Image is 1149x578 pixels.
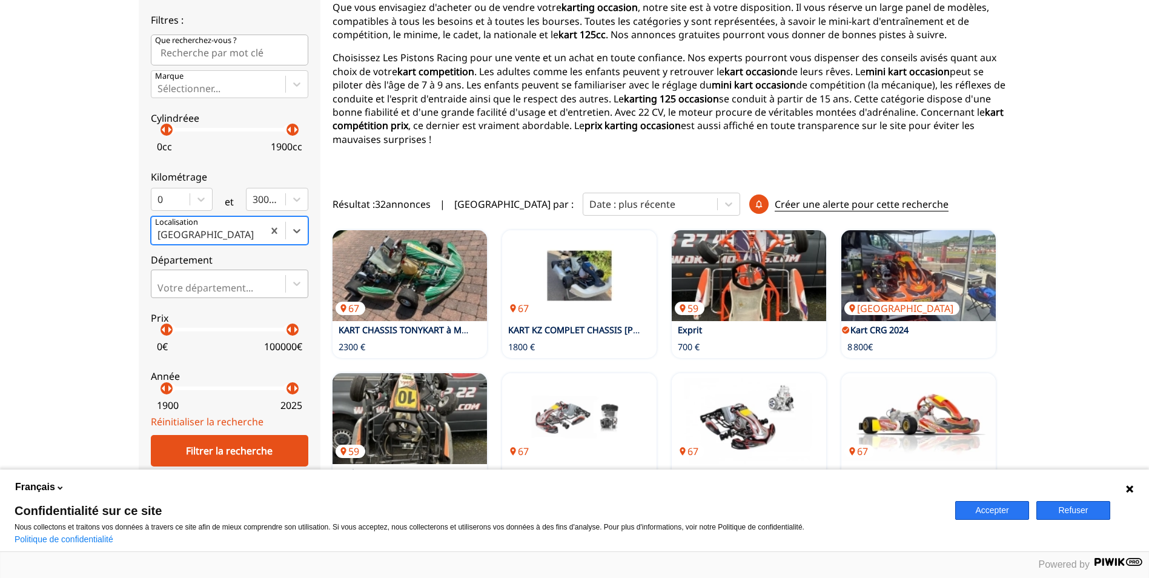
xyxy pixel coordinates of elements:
strong: kart competition [397,65,474,78]
strong: kart 125cc [558,28,606,41]
strong: kart compétition prix [333,105,1004,132]
p: arrow_right [288,381,303,396]
img: Exprit [672,230,826,321]
p: Que recherchez-vous ? [155,35,237,46]
a: Sodi59 [333,373,487,464]
img: KART CHASSIS TONYKART à MOTEUR IAME X30 [333,230,487,321]
a: KART KZ COMPLET CHASSIS HAASE + MOTEUR PAVESI67 [502,230,657,321]
strong: mini kart occasion [712,78,796,91]
img: Kart CRG 2024 [841,230,996,321]
p: 1900 [157,399,179,412]
p: 67 [505,445,535,458]
p: [GEOGRAPHIC_DATA] par : [454,198,574,211]
img: KART COMPLET PRET A ROULER OTK GILLARD/ROTAX MAX EVO [841,373,996,464]
a: Politique de confidentialité [15,534,113,544]
p: arrow_left [282,381,297,396]
p: et [225,195,234,208]
span: Français [15,480,55,494]
p: 67 [336,302,365,315]
button: Refuser [1036,501,1110,520]
a: Sodi [339,467,357,479]
p: 0 cc [157,140,172,153]
p: arrow_left [282,122,297,137]
img: KART COMPLET PRET A ROULER CATEGORIE KA100 [502,373,657,464]
p: arrow_right [162,122,177,137]
a: KART COMPLET PRET A ROULER CATEGORIE KA10067 [502,373,657,464]
span: Confidentialité sur ce site [15,505,941,517]
p: arrow_right [288,322,303,337]
a: KART CHASSIS TONYKART à MOTEUR IAME X3067 [333,230,487,321]
div: Filtrer la recherche [151,435,308,467]
p: [GEOGRAPHIC_DATA] [844,302,959,315]
p: Marque [155,71,184,82]
p: 1800 € [508,341,535,353]
p: arrow_left [156,122,171,137]
p: 59 [336,445,365,458]
strong: kart occasion [724,65,786,78]
a: Exprit [678,324,702,336]
img: Sodi [333,373,487,464]
a: KART COMPLET PRET A ROULER CATEGORIE KA100 [508,467,715,479]
input: Votre département... [157,282,160,293]
img: KART KZ COMPLET CHASSIS HAASE + MOTEUR PAVESI [502,230,657,321]
p: Filtres : [151,13,308,27]
input: MarqueSélectionner... [157,83,160,94]
p: 59 [675,302,704,315]
p: arrow_left [156,322,171,337]
button: Accepter [955,501,1029,520]
p: arrow_right [162,322,177,337]
p: Que vous envisagiez d'acheter ou de vendre votre , notre site est à votre disposition. Il vous ré... [333,1,1011,41]
p: Prix [151,311,308,325]
p: 2300 € [339,341,365,353]
span: Résultat : 32 annonces [333,198,431,211]
a: KART COMPLET PRET A ROULER OTK GILLARD/ROTAX MAX EVO67 [841,373,996,464]
strong: mini kart occasion [866,65,950,78]
strong: karting 125 occasion [624,92,719,105]
input: Que recherchez-vous ? [151,35,308,65]
strong: karting occasion [561,1,638,14]
strong: prix karting occasion [584,119,681,132]
p: 67 [844,445,874,458]
a: Réinitialiser la recherche [151,415,263,428]
a: KART CHASSIS TONYKART à MOTEUR IAME X30 [339,324,531,336]
p: 67 [505,302,535,315]
p: Kilométrage [151,170,308,184]
p: Nous collectons et traitons vos données à travers ce site afin de mieux comprendre son utilisatio... [15,523,941,531]
p: 8 800€ [847,341,873,353]
a: Exprit59 [672,230,826,321]
p: Choisissez Les Pistons Racing pour une vente et un achat en toute confiance. Nos experts pourront... [333,51,1011,146]
p: 2025 [280,399,302,412]
p: 700 € [678,341,700,353]
p: 1900 cc [271,140,302,153]
input: 300000 [253,194,255,205]
p: 67 [675,445,704,458]
a: Kart CRG 2024[GEOGRAPHIC_DATA] [841,230,996,321]
a: KART PRET A ROULER CHASSIS MAC, MOTEUR IAME 175CC SHIFTER67 [672,373,826,464]
p: Année [151,370,308,383]
a: KART PRET A ROULER CHASSIS MAC, MOTEUR IAME 175CC SHIFTER [678,467,954,479]
p: 0 € [157,340,168,353]
p: Cylindréee [151,111,308,125]
a: KART COMPLET PRET A ROULER [PERSON_NAME]/ROTAX MAX EVO [847,467,1119,479]
p: arrow_right [162,381,177,396]
img: KART PRET A ROULER CHASSIS MAC, MOTEUR IAME 175CC SHIFTER [672,373,826,464]
p: 100000 € [264,340,302,353]
input: 0 [157,194,160,205]
a: Kart CRG 2024 [850,324,909,336]
span: Powered by [1039,559,1090,570]
p: arrow_right [288,122,303,137]
p: Créer une alerte pour cette recherche [775,198,949,211]
p: Département [151,253,308,267]
p: arrow_left [156,381,171,396]
span: | [440,198,445,211]
a: KART KZ COMPLET CHASSIS [PERSON_NAME] + MOTEUR PAVESI [508,324,769,336]
p: arrow_left [282,322,297,337]
p: Localisation [155,217,198,228]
